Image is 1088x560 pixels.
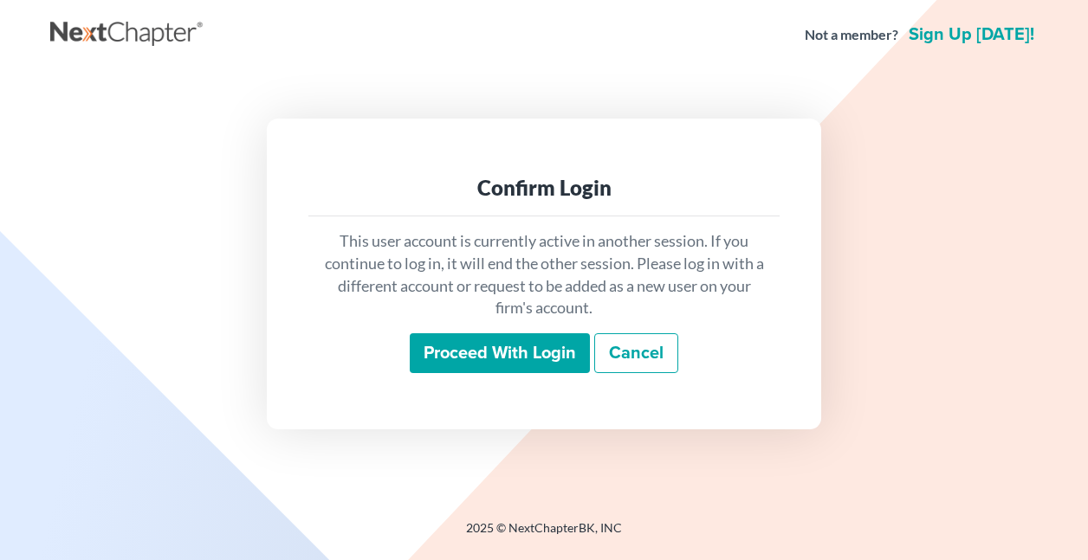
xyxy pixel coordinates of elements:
div: 2025 © NextChapterBK, INC [50,519,1038,550]
a: Cancel [594,333,678,373]
strong: Not a member? [805,25,898,45]
input: Proceed with login [410,333,590,373]
div: Confirm Login [322,174,766,202]
p: This user account is currently active in another session. If you continue to log in, it will end ... [322,230,766,319]
a: Sign up [DATE]! [905,26,1038,43]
